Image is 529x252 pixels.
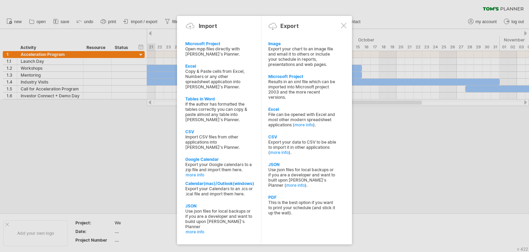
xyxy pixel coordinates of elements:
div: If the author has formatted the tables correctly you can copy & paste almost any table into [PERS... [185,101,253,122]
div: Copy & Paste cells from Excel, Numbers or any other spreadsheet application into [PERSON_NAME]'s ... [185,69,253,89]
a: more info [270,150,289,155]
div: JSON [268,162,336,167]
div: Microsoft Project [268,74,336,79]
div: Use json files for local backups or if you are a developer and want to built upon [PERSON_NAME]'s... [268,167,336,188]
div: Excel [268,107,336,112]
div: Export your chart to an image file and email it to others or include your schedule in reports, pr... [268,46,336,67]
div: Image [268,41,336,46]
div: Tables in Word [185,96,253,101]
div: This is the best option if you want to print your schedule (and stick it up the wall). [268,200,336,215]
a: more info [186,229,254,234]
div: CSV [268,134,336,139]
div: Import [199,22,217,29]
div: Export [280,22,299,29]
a: more info [286,183,305,188]
div: File can be opened with Excel and most other modern spreadsheet applications ( ). [268,112,336,127]
div: PDF [268,195,336,200]
div: Results in an xml file which can be imported into Microsoft project 2003 and the more recent vers... [268,79,336,100]
div: Export your data to CSV to be able to import it in other applications ( ). [268,139,336,155]
a: more info [186,172,254,177]
a: more info [294,122,313,127]
div: Excel [185,64,253,69]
